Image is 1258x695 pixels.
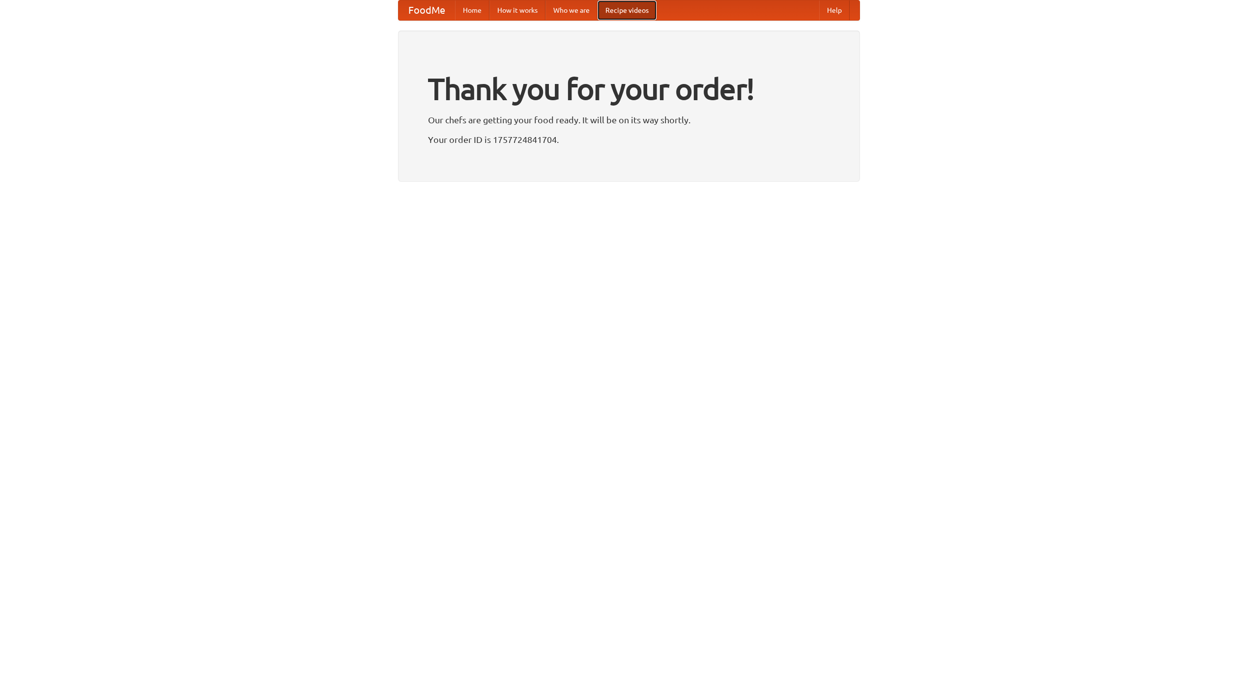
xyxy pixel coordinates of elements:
a: How it works [489,0,545,20]
a: Recipe videos [598,0,657,20]
a: FoodMe [399,0,455,20]
p: Our chefs are getting your food ready. It will be on its way shortly. [428,112,830,127]
a: Home [455,0,489,20]
h1: Thank you for your order! [428,65,830,112]
a: Help [819,0,850,20]
a: Who we are [545,0,598,20]
p: Your order ID is 1757724841704. [428,132,830,147]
